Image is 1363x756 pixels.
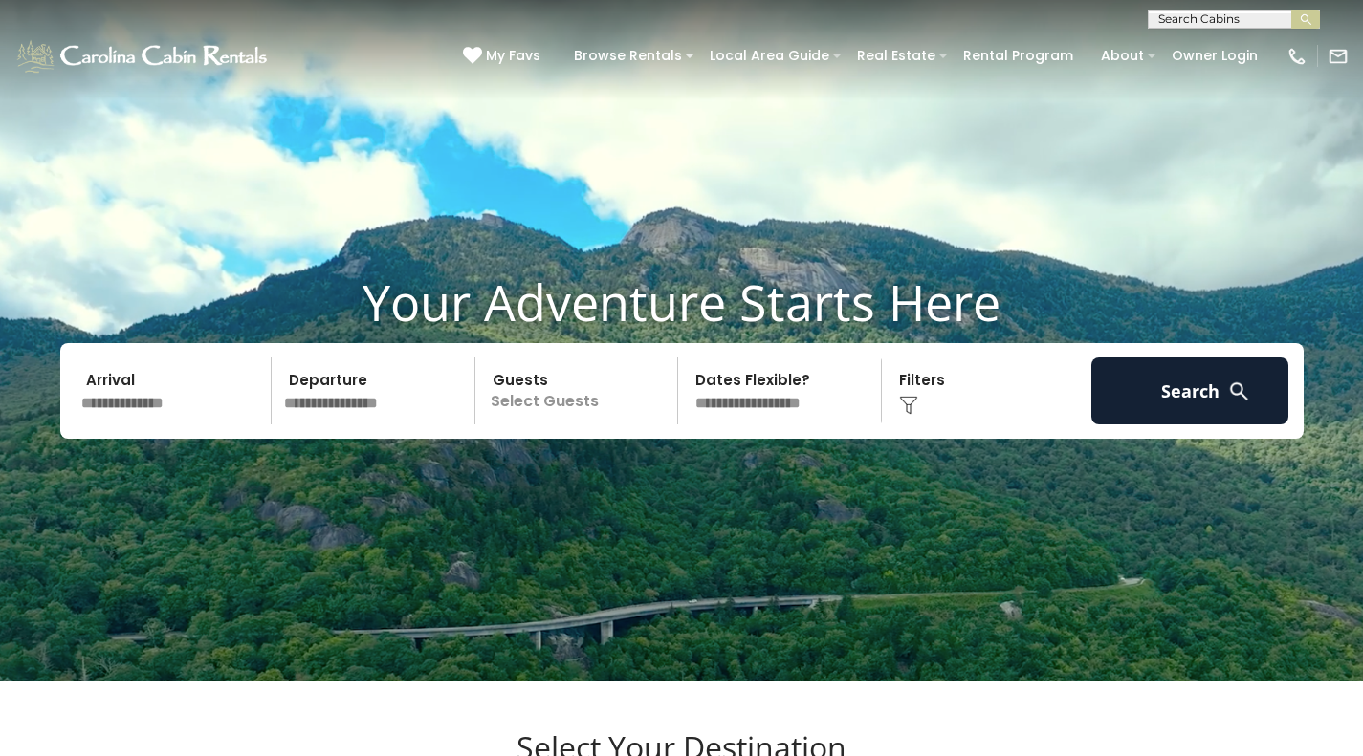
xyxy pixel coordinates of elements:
[14,272,1349,332] h1: Your Adventure Starts Here
[847,41,945,71] a: Real Estate
[463,46,545,67] a: My Favs
[564,41,692,71] a: Browse Rentals
[954,41,1083,71] a: Rental Program
[1091,357,1289,424] button: Search
[899,396,918,415] img: filter--v1.png
[1286,46,1308,67] img: phone-regular-white.png
[1227,379,1251,403] img: search-regular-white.png
[486,46,540,66] span: My Favs
[1091,41,1154,71] a: About
[1328,46,1349,67] img: mail-regular-white.png
[14,37,273,76] img: White-1-1-2.png
[481,357,678,424] p: Select Guests
[1162,41,1267,71] a: Owner Login
[700,41,839,71] a: Local Area Guide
